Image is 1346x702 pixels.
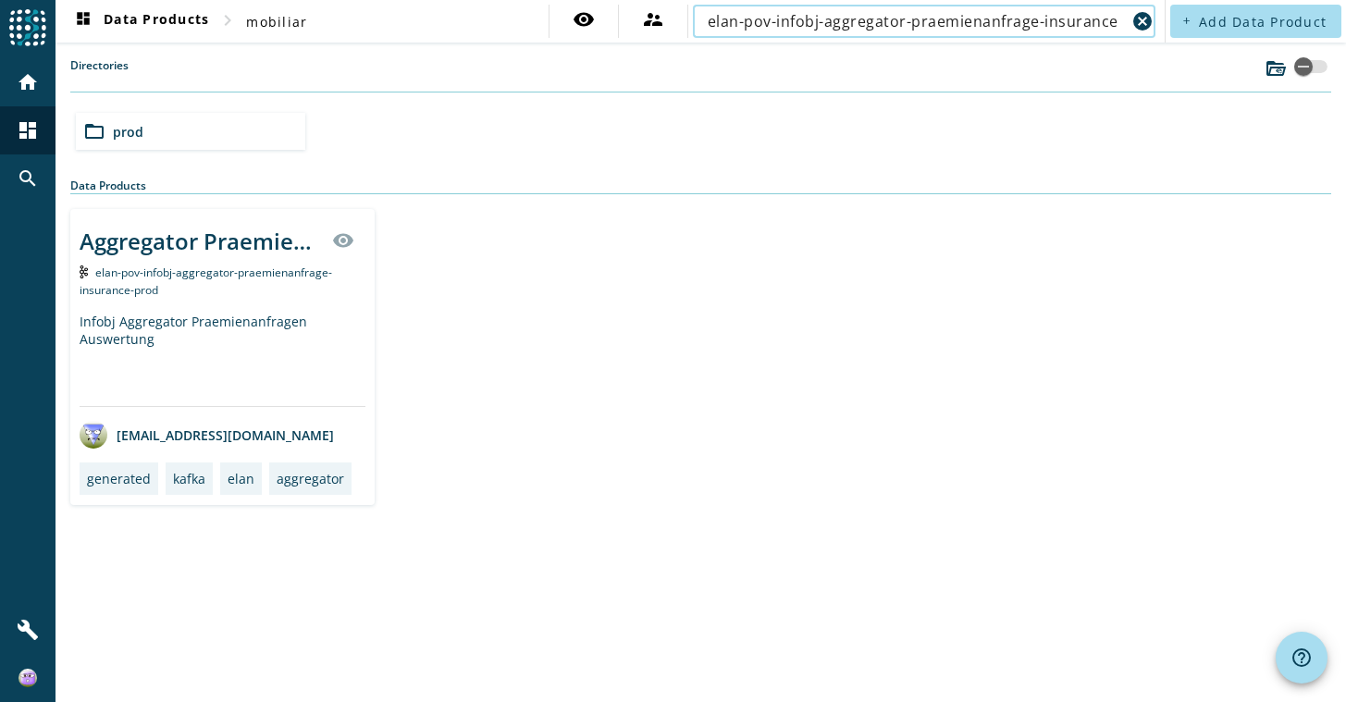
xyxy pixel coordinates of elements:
[9,9,46,46] img: spoud-logo.svg
[173,470,205,487] div: kafka
[1130,8,1155,34] button: Clear
[216,9,239,31] mat-icon: chevron_right
[80,226,321,256] div: Aggregator Praemienanfrage Infobj
[1131,10,1154,32] mat-icon: cancel
[70,178,1331,194] div: Data Products
[70,57,129,92] label: Directories
[83,120,105,142] mat-icon: folder_open
[17,119,39,142] mat-icon: dashboard
[80,421,334,449] div: [EMAIL_ADDRESS][DOMAIN_NAME]
[17,167,39,190] mat-icon: search
[19,669,37,687] img: ad4dae106656e41b7a1fd1aeaf1150e3
[80,421,107,449] img: avatar
[80,313,365,406] div: Infobj Aggregator Praemienanfragen Auswertung
[113,123,143,141] span: prod
[277,470,344,487] div: aggregator
[1199,13,1327,31] span: Add Data Product
[1170,5,1341,38] button: Add Data Product
[1181,16,1192,26] mat-icon: add
[72,10,94,32] mat-icon: dashboard
[1290,647,1313,669] mat-icon: help_outline
[80,265,88,278] img: Kafka Topic: elan-pov-infobj-aggregator-praemienanfrage-insurance-prod
[573,8,595,31] mat-icon: visibility
[80,265,332,298] span: Kafka Topic: elan-pov-infobj-aggregator-praemienanfrage-insurance-prod
[17,619,39,641] mat-icon: build
[708,10,1126,32] input: Search (% or * for wildcards)
[17,71,39,93] mat-icon: home
[228,470,254,487] div: elan
[642,8,664,31] mat-icon: supervisor_account
[246,13,307,31] span: mobiliar
[65,5,216,38] button: Data Products
[332,229,354,252] mat-icon: visibility
[239,5,315,38] button: mobiliar
[87,470,151,487] div: generated
[72,10,209,32] span: Data Products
